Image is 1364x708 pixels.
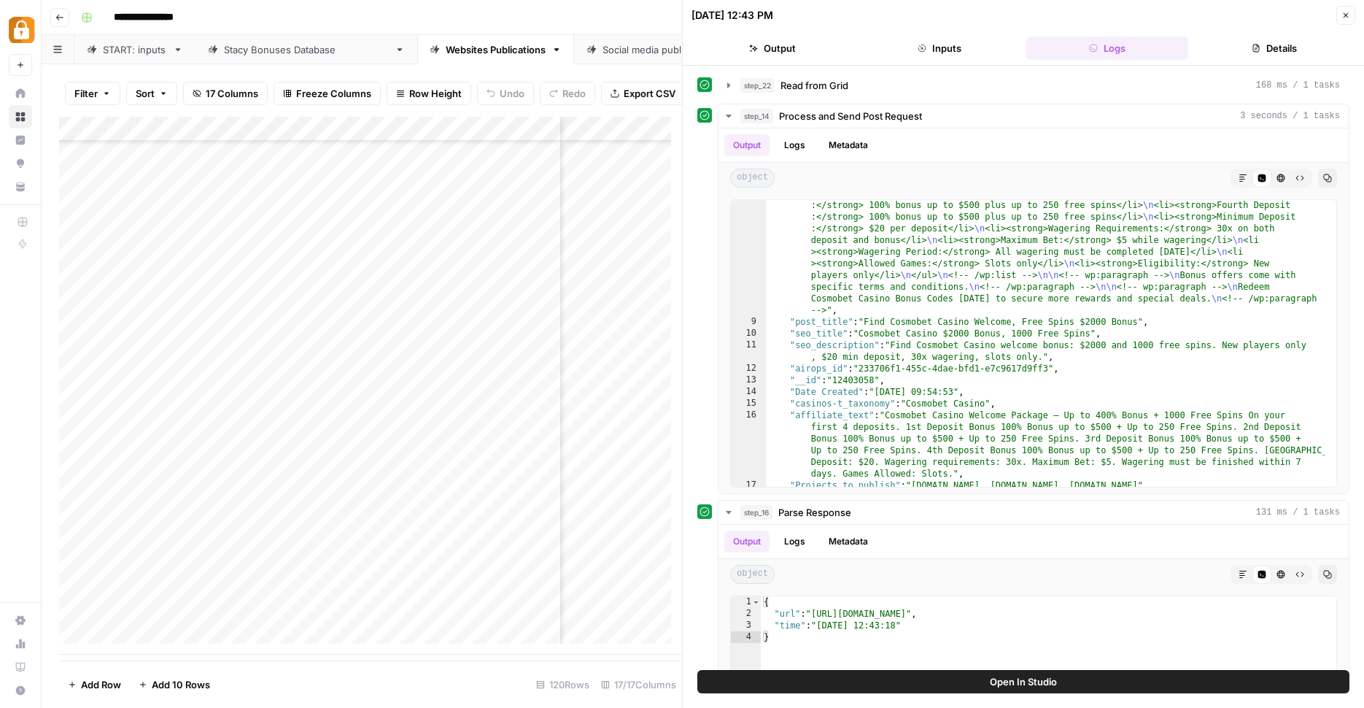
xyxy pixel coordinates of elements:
div: 120 Rows [530,673,595,696]
button: Output [724,531,770,553]
div: [DATE] 12:43 PM [691,8,773,23]
a: Websites Publications [417,35,574,64]
a: Learning Hub [9,655,32,679]
span: Export CSV [624,86,675,101]
button: 3 seconds / 1 tasks [718,104,1349,128]
span: Filter [74,86,98,101]
div: 3 [731,620,761,631]
div: 3 seconds / 1 tasks [718,128,1349,493]
div: 9 [731,316,766,328]
button: Open In Studio [697,670,1349,693]
a: Insights [9,128,32,152]
span: Add Row [81,677,121,692]
a: Browse [9,105,32,128]
button: 168 ms / 1 tasks [718,74,1349,97]
span: Process and Send Post Request [779,109,922,123]
div: 17/17 Columns [595,673,682,696]
button: Output [724,134,770,156]
button: Export CSV [601,82,685,105]
div: 17 [731,480,766,491]
a: Usage [9,632,32,655]
div: 10 [731,328,766,339]
img: Adzz Logo [9,17,35,43]
div: 14 [731,386,766,398]
a: [PERSON_NAME] Bonuses Database [195,35,417,64]
div: Websites Publications [446,42,546,57]
span: step_14 [740,109,773,123]
div: 4 [731,631,761,643]
button: Workspace: Adzz [9,12,32,48]
a: Settings [9,609,32,632]
div: START: inputs [103,42,167,57]
button: Metadata [820,134,877,156]
div: 16 [731,409,766,480]
a: Opportunities [9,152,32,175]
div: 13 [731,374,766,386]
span: Add 10 Rows [152,677,210,692]
div: 11 [731,339,766,363]
button: Filter [65,82,120,105]
button: Help + Support [9,679,32,702]
span: 168 ms / 1 tasks [1256,79,1340,92]
span: Sort [136,86,155,101]
a: Social media publications [574,35,745,64]
span: object [730,565,775,584]
button: Sort [126,82,177,105]
div: 15 [731,398,766,409]
span: step_16 [740,505,772,520]
a: Home [9,82,32,105]
button: Row Height [387,82,471,105]
div: Social media publications [602,42,717,57]
button: Details [1194,36,1356,60]
span: Open In Studio [990,674,1057,689]
button: Logs [775,531,814,553]
span: Parse Response [778,505,851,520]
div: 12 [731,363,766,374]
button: Output [691,36,853,60]
button: Metadata [820,531,877,553]
span: step_22 [740,78,775,93]
button: Logs [775,134,814,156]
button: 17 Columns [183,82,268,105]
span: 3 seconds / 1 tasks [1240,109,1340,123]
button: Logs [1026,36,1188,60]
button: 131 ms / 1 tasks [718,501,1349,524]
span: Read from Grid [780,78,848,93]
span: Redo [562,86,586,101]
button: Add 10 Rows [130,673,219,696]
span: Undo [500,86,524,101]
div: 1 [731,596,761,608]
span: Row Height [409,86,462,101]
button: Inputs [859,36,1021,60]
span: object [730,169,775,188]
span: Freeze Columns [296,86,371,101]
button: Undo [477,82,534,105]
button: Add Row [59,673,130,696]
span: 131 ms / 1 tasks [1256,506,1340,519]
a: START: inputs [74,35,195,64]
span: Toggle code folding, rows 1 through 4 [752,596,760,608]
div: 8 [731,129,766,316]
a: Your Data [9,175,32,199]
div: [PERSON_NAME] Bonuses Database [224,42,389,57]
div: 2 [731,608,761,620]
button: Redo [540,82,595,105]
button: Freeze Columns [274,82,381,105]
span: 17 Columns [206,86,258,101]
